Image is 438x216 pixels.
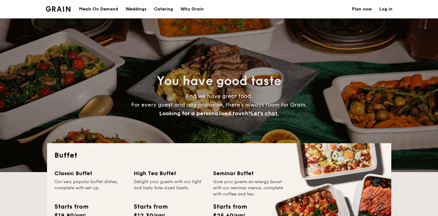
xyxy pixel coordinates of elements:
[54,179,126,197] div: Our very popular buffet dishes, complete with set-up.
[46,6,71,12] img: Grain
[251,110,279,117] span: Let's chat.
[213,202,247,211] div: Starts from
[159,110,251,117] span: Looking for a personalised touch?
[46,6,71,12] a: Logotype
[213,169,285,178] div: Seminar Buffet
[134,202,167,211] div: Starts from
[134,179,206,197] div: Delight your guests with our light and tasty bite-sized treats.
[213,179,285,197] div: Give your guests an energy boost with our seminar menus, complete with coffee and tea.
[54,151,384,160] h2: Buffet
[157,74,281,88] span: You have good taste
[54,169,126,178] div: Classic Buffet
[134,169,206,178] div: High Tea Buffet
[54,202,88,211] div: Starts from
[131,93,307,117] span: And we have great food. For every guest and any occasion, there’s always room for Grain.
